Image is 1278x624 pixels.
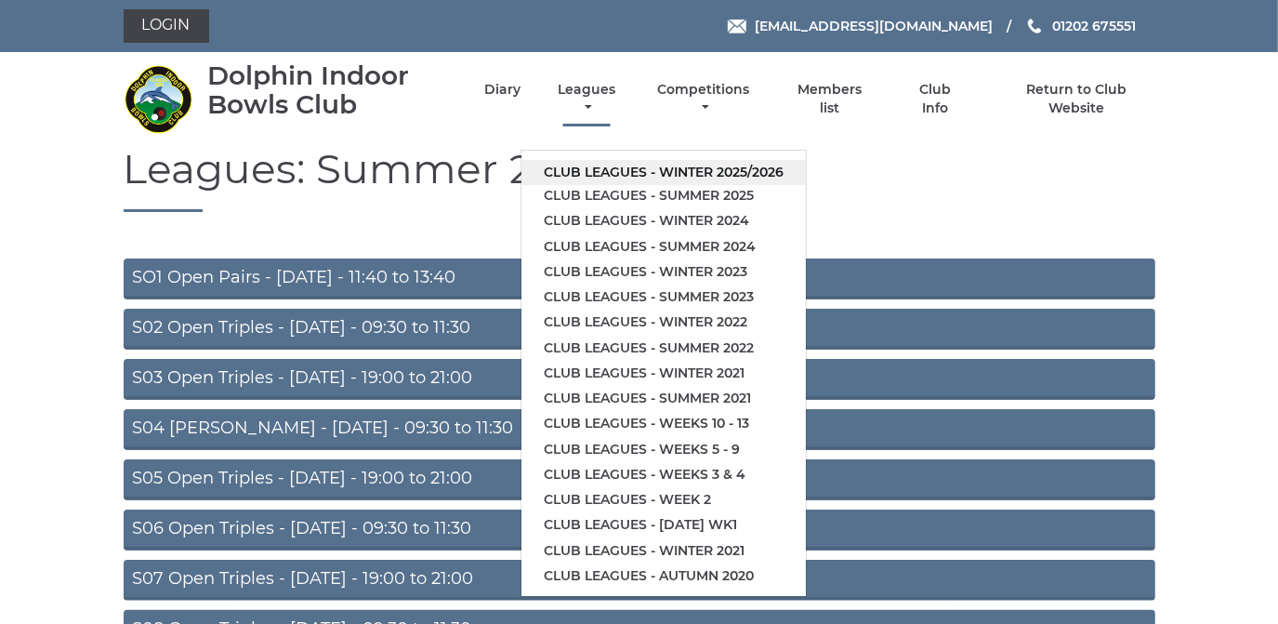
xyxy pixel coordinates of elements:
[728,20,746,33] img: Email
[521,285,806,310] a: Club leagues - Summer 2023
[124,259,1155,299] a: SO1 Open Pairs - [DATE] - 11:40 to 13:40
[521,487,806,512] a: Club leagues - Week 2
[207,61,452,119] div: Dolphin Indoor Bowls Club
[553,81,620,117] a: Leagues
[786,81,872,117] a: Members list
[521,310,806,335] a: Club leagues - Winter 2022
[124,309,1155,350] a: S02 Open Triples - [DATE] - 09:30 to 11:30
[521,512,806,538] a: Club leagues - [DATE] wk1
[124,560,1155,601] a: S07 Open Triples - [DATE] - 19:00 to 21:00
[484,81,520,99] a: Diary
[521,336,806,361] a: Club leagues - Summer 2022
[1028,19,1041,33] img: Phone us
[521,259,806,285] a: Club leagues - Winter 2023
[521,437,806,462] a: Club leagues - Weeks 5 - 9
[755,18,993,34] span: [EMAIL_ADDRESS][DOMAIN_NAME]
[521,234,806,259] a: Club leagues - Summer 2024
[905,81,966,117] a: Club Info
[521,183,806,208] a: Club leagues - Summer 2025
[521,361,806,386] a: Club leagues - Winter 2021
[124,359,1155,400] a: S03 Open Triples - [DATE] - 19:00 to 21:00
[520,150,807,597] ul: Leagues
[1052,18,1136,34] span: 01202 675551
[521,386,806,411] a: Club leagues - Summer 2021
[653,81,755,117] a: Competitions
[997,81,1154,117] a: Return to Club Website
[521,538,806,564] a: Club leagues - Winter 2021
[124,146,1155,212] h1: Leagues: Summer 2025
[521,411,806,436] a: Club leagues - Weeks 10 - 13
[124,459,1155,500] a: S05 Open Triples - [DATE] - 19:00 to 21:00
[124,9,209,43] a: Login
[124,409,1155,450] a: S04 [PERSON_NAME] - [DATE] - 09:30 to 11:30
[521,160,806,185] a: Club leagues - Winter 2025/2026
[521,564,806,589] a: Club leagues - Autumn 2020
[521,462,806,487] a: Club leagues - Weeks 3 & 4
[1025,16,1136,36] a: Phone us 01202 675551
[728,16,993,36] a: Email [EMAIL_ADDRESS][DOMAIN_NAME]
[124,510,1155,551] a: S06 Open Triples - [DATE] - 09:30 to 11:30
[521,208,806,233] a: Club leagues - Winter 2024
[124,64,193,134] img: Dolphin Indoor Bowls Club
